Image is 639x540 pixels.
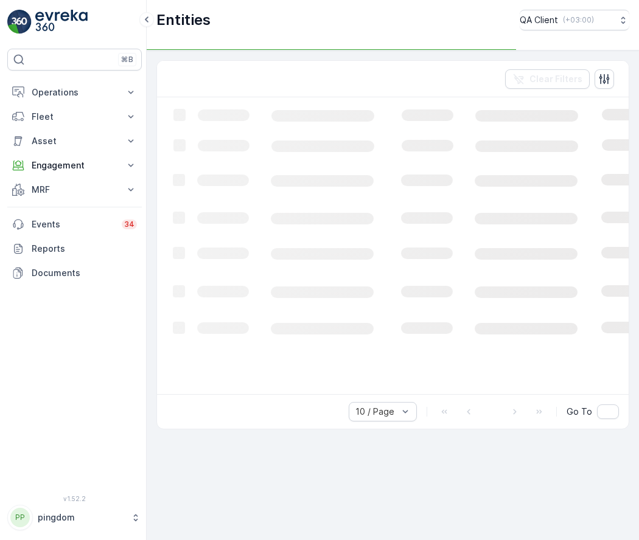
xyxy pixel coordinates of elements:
img: logo_light-DOdMpM7g.png [35,10,88,34]
p: Fleet [32,111,117,123]
p: Engagement [32,159,117,171]
p: Events [32,218,114,230]
button: Asset [7,129,142,153]
button: MRF [7,178,142,202]
a: Documents [7,261,142,285]
p: Documents [32,267,137,279]
p: Clear Filters [529,73,582,85]
p: MRF [32,184,117,196]
p: Reports [32,243,137,255]
button: PPpingdom [7,505,142,530]
button: Operations [7,80,142,105]
button: Clear Filters [505,69,590,89]
a: Events34 [7,212,142,237]
p: Asset [32,135,117,147]
img: logo [7,10,32,34]
p: Entities [156,10,211,30]
a: Reports [7,237,142,261]
p: ⌘B [121,55,133,64]
div: PP [10,508,30,527]
p: 34 [124,220,134,229]
p: QA Client [520,14,558,26]
p: ( +03:00 ) [563,15,594,25]
button: QA Client(+03:00) [520,10,629,30]
button: Engagement [7,153,142,178]
p: Operations [32,86,117,99]
p: pingdom [38,511,125,524]
button: Fleet [7,105,142,129]
span: v 1.52.2 [7,495,142,502]
span: Go To [567,406,592,418]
